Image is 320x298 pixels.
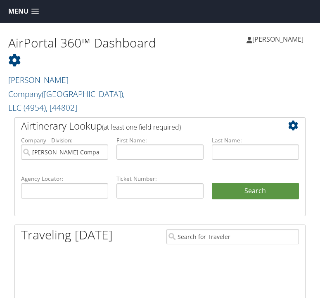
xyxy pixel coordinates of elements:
label: Company - Division: [21,136,108,144]
span: (at least one field required) [102,123,181,132]
input: Search for Traveler [166,229,299,244]
span: ( 4954 ) [24,102,46,113]
span: Menu [8,7,28,15]
button: Search [212,183,299,199]
a: [PERSON_NAME] Company([GEOGRAPHIC_DATA]), LLC [8,74,125,113]
a: Menu [4,5,43,18]
h1: Traveling [DATE] [21,226,113,244]
span: [PERSON_NAME] [252,35,303,44]
label: Agency Locator: [21,175,108,183]
label: First Name: [116,136,204,144]
label: Ticket Number: [116,175,204,183]
a: [PERSON_NAME] [247,27,312,52]
h1: AirPortal 360™ Dashboard [8,34,160,69]
h2: Airtinerary Lookup [21,119,275,133]
label: Last Name: [212,136,299,144]
span: , [ 44802 ] [46,102,77,113]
